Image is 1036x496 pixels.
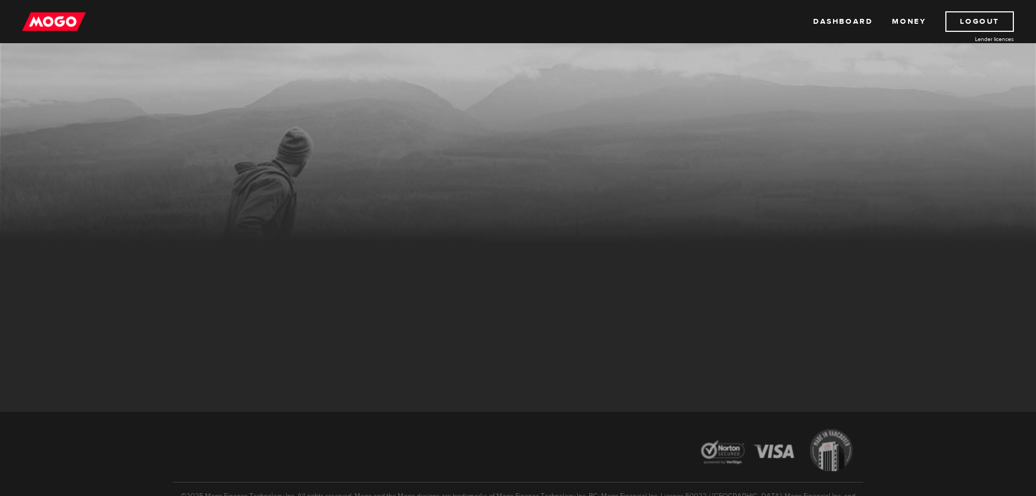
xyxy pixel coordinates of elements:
[945,11,1014,32] a: Logout
[892,11,926,32] a: Money
[813,11,873,32] a: Dashboard
[22,11,86,32] img: mogo_logo-11ee424be714fa7cbb0f0f49df9e16ec.png
[691,421,863,482] img: legal-icons-92a2ffecb4d32d839781d1b4e4802d7b.png
[933,35,1014,43] a: Lender licences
